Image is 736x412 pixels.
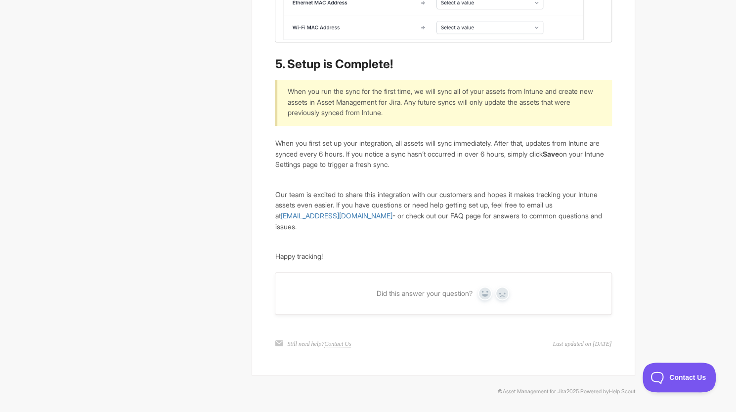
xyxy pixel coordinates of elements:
[287,86,599,118] p: When you run the sync for the first time, we will sync all of your assets from Intune and create ...
[503,388,566,395] a: Asset Management for Jira
[376,289,472,298] span: Did this answer your question?
[542,150,559,158] strong: Save
[580,388,635,395] span: Powered by
[275,251,611,262] p: Happy tracking!
[609,388,635,395] a: Help Scout
[275,189,611,232] p: Our team is excited to share this integration with our customers and hopes it makes tracking your...
[101,387,635,396] p: © 2025.
[287,339,351,348] p: Still need help?
[643,363,716,392] iframe: Toggle Customer Support
[275,56,611,72] h2: 5. Setup is Complete!
[275,138,611,170] p: When you first set up your integration, all assets will sync immediately. After that, updates fro...
[553,339,611,348] time: Last updated on [DATE]
[280,211,392,220] a: [EMAIL_ADDRESS][DOMAIN_NAME]
[324,340,351,348] a: Contact Us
